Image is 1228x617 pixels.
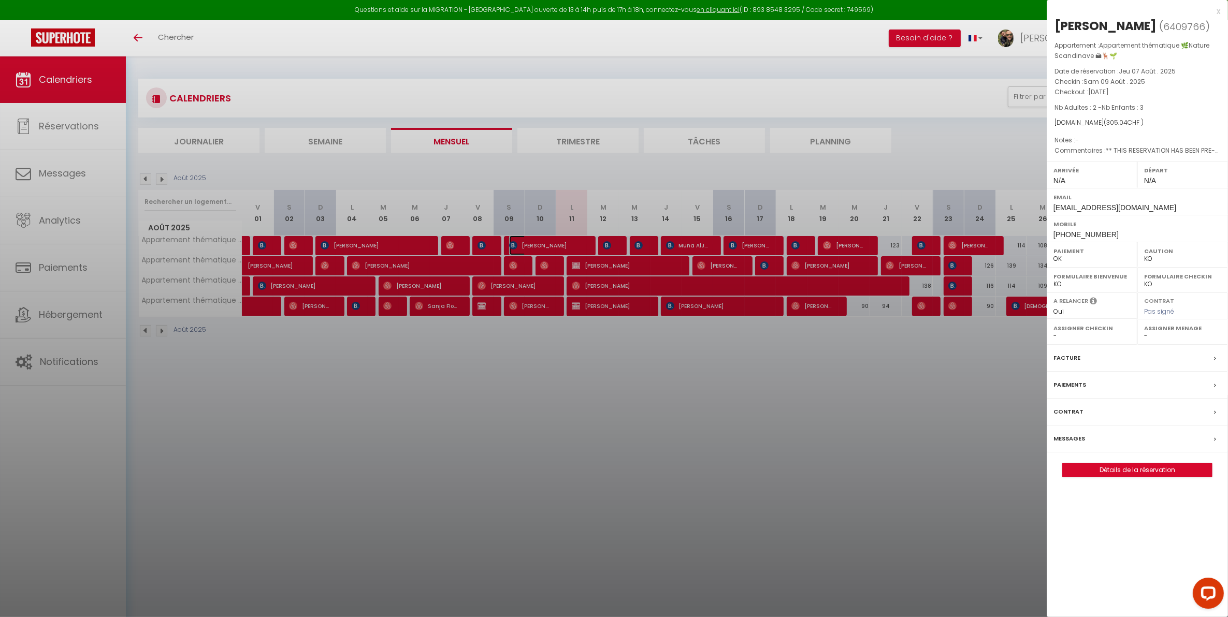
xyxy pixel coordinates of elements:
[1119,67,1176,76] span: Jeu 07 Août . 2025
[1075,136,1079,144] span: -
[1053,192,1221,202] label: Email
[1053,165,1131,175] label: Arrivée
[1144,307,1174,316] span: Pas signé
[1054,77,1220,87] p: Checkin :
[1144,297,1174,303] label: Contrat
[1054,145,1220,156] p: Commentaires :
[1083,77,1145,86] span: Sam 09 Août . 2025
[1054,87,1220,97] p: Checkout :
[1053,219,1221,229] label: Mobile
[1053,246,1131,256] label: Paiement
[1053,433,1085,444] label: Messages
[1053,352,1080,363] label: Facture
[1054,135,1220,145] p: Notes :
[1102,103,1144,112] span: Nb Enfants : 3
[1054,118,1220,128] div: [DOMAIN_NAME]
[1184,574,1228,617] iframe: LiveChat chat widget
[1104,118,1144,127] span: ( CHF )
[1144,323,1221,333] label: Assigner Menage
[1088,87,1109,96] span: [DATE]
[1063,463,1212,477] a: Détails de la réservation
[1159,19,1210,34] span: ( )
[1054,18,1157,34] div: [PERSON_NAME]
[1053,230,1119,239] span: [PHONE_NUMBER]
[1054,41,1209,60] span: Appartement thématique 🌿Nature Scandinave 🏔🦌🌱
[1144,165,1221,175] label: Départ
[1053,271,1131,282] label: Formulaire Bienvenue
[1090,297,1097,308] i: Sélectionner OUI si vous souhaiter envoyer les séquences de messages post-checkout
[1144,271,1221,282] label: Formulaire Checkin
[1163,20,1205,33] span: 6409766
[1053,177,1065,185] span: N/A
[1053,297,1088,305] label: A relancer
[1144,246,1221,256] label: Caution
[1054,66,1220,77] p: Date de réservation :
[1144,177,1156,185] span: N/A
[1053,379,1086,390] label: Paiements
[1106,118,1128,127] span: 305.04
[1054,103,1144,112] span: Nb Adultes : 2 -
[1054,40,1220,61] p: Appartement :
[1053,203,1176,212] span: [EMAIL_ADDRESS][DOMAIN_NAME]
[1053,406,1083,417] label: Contrat
[1047,5,1220,18] div: x
[1053,323,1131,333] label: Assigner Checkin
